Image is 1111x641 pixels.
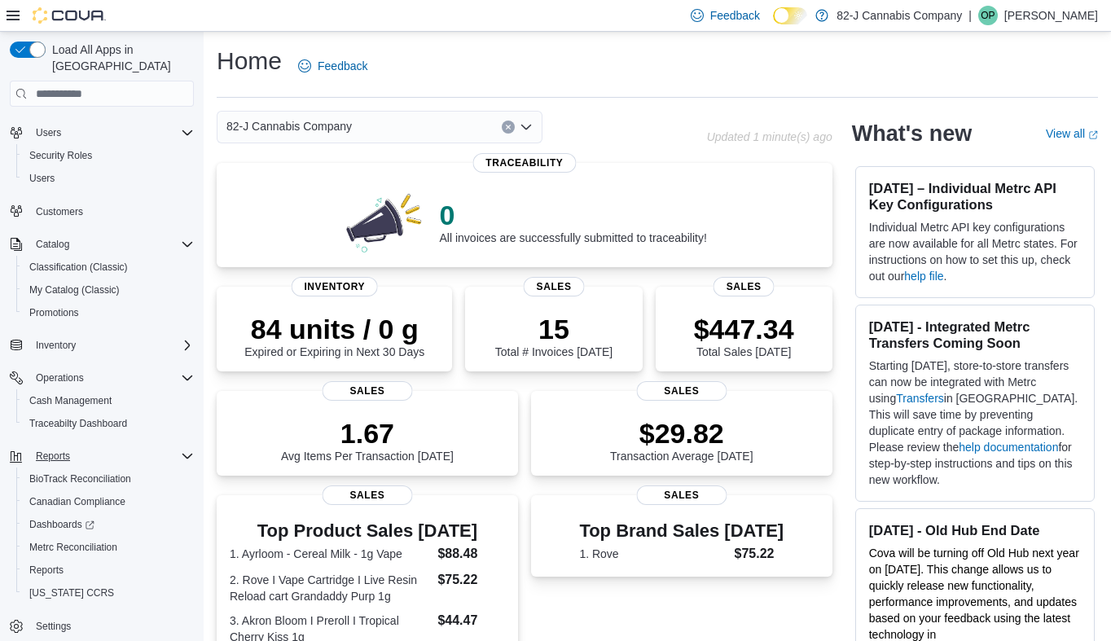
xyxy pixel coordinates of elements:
[524,277,585,296] span: Sales
[23,538,124,557] a: Metrc Reconciliation
[322,485,412,505] span: Sales
[29,283,120,296] span: My Catalog (Classic)
[437,570,504,590] dd: $75.22
[29,446,77,466] button: Reports
[29,617,77,636] a: Settings
[502,121,515,134] button: Clear input
[23,469,138,489] a: BioTrack Reconciliation
[734,544,784,564] dd: $75.22
[968,6,972,25] p: |
[230,546,431,562] dt: 1. Ayrloom - Cereal Milk - 1g Vape
[694,313,794,358] div: Total Sales [DATE]
[707,130,832,143] p: Updated 1 minute(s) ago
[29,306,79,319] span: Promotions
[29,123,68,143] button: Users
[342,189,427,254] img: 0
[440,199,707,244] div: All invoices are successfully submitted to traceability!
[23,515,101,534] a: Dashboards
[773,7,807,24] input: Dark Mode
[837,6,962,25] p: 82-J Cannabis Company
[23,492,132,511] a: Canadian Compliance
[29,235,194,254] span: Catalog
[23,146,194,165] span: Security Roles
[23,583,121,603] a: [US_STATE] CCRS
[23,169,194,188] span: Users
[981,6,995,25] span: OP
[29,541,117,554] span: Metrc Reconciliation
[16,301,200,324] button: Promotions
[437,611,504,630] dd: $44.47
[23,583,194,603] span: Washington CCRS
[610,417,753,463] div: Transaction Average [DATE]
[226,116,352,136] span: 82-J Cannabis Company
[36,238,69,251] span: Catalog
[29,235,76,254] button: Catalog
[29,261,128,274] span: Classification (Classic)
[33,7,106,24] img: Cova
[16,582,200,604] button: [US_STATE] CCRS
[23,469,194,489] span: BioTrack Reconciliation
[29,201,194,222] span: Customers
[1088,130,1098,140] svg: External link
[3,367,200,389] button: Operations
[291,277,378,296] span: Inventory
[16,468,200,490] button: BioTrack Reconciliation
[23,146,99,165] a: Security Roles
[579,546,727,562] dt: 1. Rove
[869,358,1081,488] p: Starting [DATE], store-to-store transfers can now be integrated with Metrc using in [GEOGRAPHIC_D...
[23,303,194,323] span: Promotions
[23,515,194,534] span: Dashboards
[579,521,784,541] h3: Top Brand Sales [DATE]
[29,472,131,485] span: BioTrack Reconciliation
[896,392,944,405] a: Transfers
[1004,6,1098,25] p: [PERSON_NAME]
[244,313,424,345] p: 84 units / 0 g
[29,336,194,355] span: Inventory
[16,279,200,301] button: My Catalog (Classic)
[520,121,533,134] button: Open list of options
[16,412,200,435] button: Traceabilty Dashboard
[29,518,94,531] span: Dashboards
[3,445,200,468] button: Reports
[23,560,194,580] span: Reports
[23,257,194,277] span: Classification (Classic)
[29,123,194,143] span: Users
[3,200,200,223] button: Customers
[29,586,114,599] span: [US_STATE] CCRS
[694,313,794,345] p: $447.34
[217,45,282,77] h1: Home
[36,450,70,463] span: Reports
[16,167,200,190] button: Users
[16,559,200,582] button: Reports
[869,318,1081,351] h3: [DATE] - Integrated Metrc Transfers Coming Soon
[318,58,367,74] span: Feedback
[440,199,707,231] p: 0
[29,417,127,430] span: Traceabilty Dashboard
[23,280,126,300] a: My Catalog (Classic)
[23,414,194,433] span: Traceabilty Dashboard
[23,492,194,511] span: Canadian Compliance
[36,205,83,218] span: Customers
[230,572,431,604] dt: 2. Rove I Vape Cartridge I Live Resin Reload cart Grandaddy Purp 1g
[29,564,64,577] span: Reports
[1046,127,1098,140] a: View allExternal link
[3,334,200,357] button: Inventory
[23,257,134,277] a: Classification (Classic)
[869,522,1081,538] h3: [DATE] - Old Hub End Date
[36,339,76,352] span: Inventory
[472,153,576,173] span: Traceability
[36,620,71,633] span: Settings
[29,172,55,185] span: Users
[29,149,92,162] span: Security Roles
[869,219,1081,284] p: Individual Metrc API key configurations are now available for all Metrc states. For instructions ...
[495,313,613,345] p: 15
[495,313,613,358] div: Total # Invoices [DATE]
[23,538,194,557] span: Metrc Reconciliation
[29,495,125,508] span: Canadian Compliance
[16,256,200,279] button: Classification (Classic)
[16,389,200,412] button: Cash Management
[773,24,774,25] span: Dark Mode
[16,490,200,513] button: Canadian Compliance
[23,391,118,411] a: Cash Management
[16,513,200,536] a: Dashboards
